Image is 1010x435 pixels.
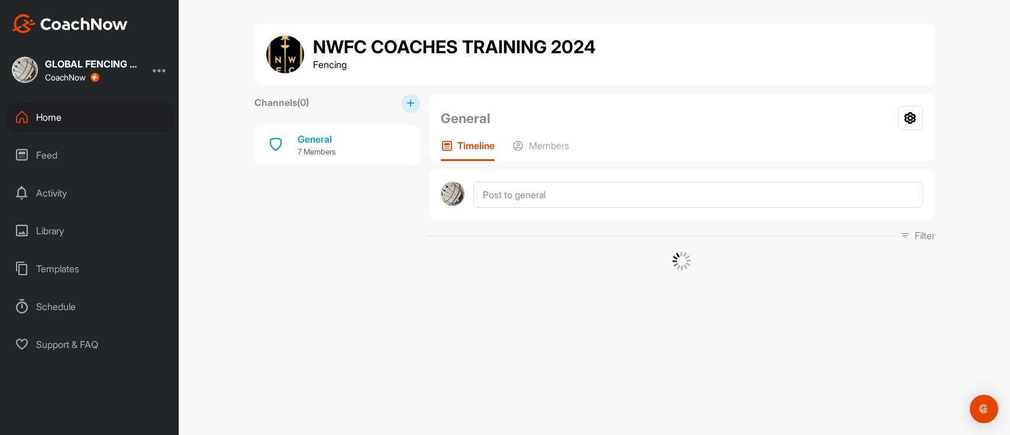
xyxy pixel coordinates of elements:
[7,254,173,283] div: Templates
[441,108,491,128] h2: General
[457,140,495,152] p: Timeline
[298,146,335,158] p: 7 Members
[7,178,173,208] div: Activity
[7,330,173,359] div: Support & FAQ
[672,252,691,270] img: G6gVgL6ErOh57ABN0eRmCEwV0I4iEi4d8EwaPGI0tHgoAbU4EAHFLEQAh+QQFCgALACwIAA4AGAASAAAEbHDJSesaOCdk+8xg...
[441,182,465,206] img: avatar
[12,57,38,83] img: square_d5d5b10408b5f15aeafe490ab2239331.jpg
[313,37,596,57] h1: NWFC COACHES TRAINING 2024
[298,132,335,146] div: General
[254,95,309,109] label: Channels ( 0 )
[266,36,304,73] img: group
[12,14,128,33] img: CoachNow
[529,140,569,152] p: Members
[970,395,998,423] div: Open Intercom Messenger
[45,59,140,69] div: GLOBAL FENCING MASTERS
[7,102,173,132] div: Home
[7,292,173,321] div: Schedule
[45,73,99,82] div: CoachNow
[7,216,173,246] div: Library
[7,140,173,170] div: Feed
[915,228,935,243] p: Filter
[313,57,596,72] p: Fencing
